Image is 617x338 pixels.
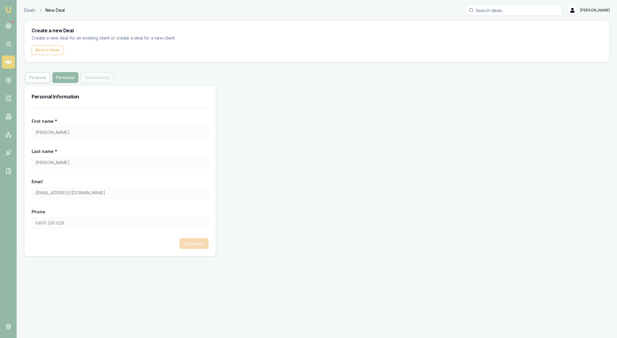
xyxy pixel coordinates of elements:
label: Email [32,179,43,184]
a: Deals [24,7,35,13]
label: Phone [32,209,45,214]
button: Back to Deals [32,45,64,55]
button: Finance [25,72,50,83]
h3: Create a new Deal [32,28,602,33]
input: Search deals [466,5,562,16]
nav: breadcrumb [24,7,65,13]
p: Create a new deal for an existing client or create a deal for a new client. [32,35,186,42]
button: Personal [52,72,78,83]
label: Last name * [32,149,57,154]
span: [PERSON_NAME] [580,8,610,13]
label: First name * [32,119,57,124]
span: New Deal [45,7,65,13]
h3: Personal Information [32,93,208,100]
img: emu-icon-u.png [5,6,12,13]
input: 0431 234 567 [32,218,208,228]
